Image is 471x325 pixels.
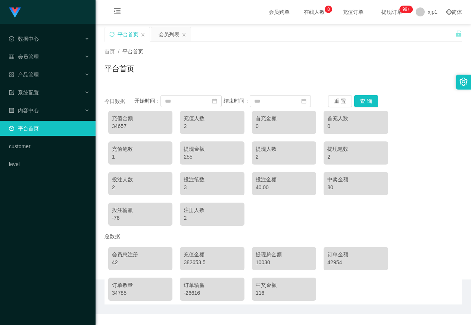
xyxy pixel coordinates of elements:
i: 图标: close [182,32,186,37]
span: 充值订单 [339,9,367,15]
a: customer [9,139,90,154]
span: 平台首页 [122,49,143,54]
div: 0 [327,122,384,130]
span: / [118,49,119,54]
button: 重 置 [328,95,352,107]
div: 2 [112,184,169,191]
div: 会员列表 [159,27,180,41]
div: 40.00 [256,184,312,191]
div: 0 [256,122,312,130]
div: 总数据 [105,229,462,243]
div: 34657 [112,122,169,130]
span: 提现订单 [378,9,406,15]
div: 充值人数 [184,115,240,122]
i: 图标: sync [109,32,115,37]
i: 图标: check-circle-o [9,36,14,41]
span: 开始时间： [134,98,160,104]
div: 2 [184,214,240,222]
h1: 平台首页 [105,63,134,74]
div: 投注笔数 [184,176,240,184]
div: 3 [184,184,240,191]
div: 中奖金额 [327,176,384,184]
i: 图标: global [446,9,452,15]
span: 内容中心 [9,107,39,113]
i: 图标: table [9,54,14,59]
span: 产品管理 [9,72,39,78]
i: 图标: form [9,90,14,95]
button: 查 询 [354,95,378,107]
div: 今日数据 [105,97,134,105]
div: 平台首页 [118,27,138,41]
span: 在线人数 [300,9,328,15]
div: 订单金额 [327,251,384,259]
div: 提现总金额 [256,251,312,259]
div: 1 [112,153,169,161]
div: 充值笔数 [112,145,169,153]
div: 2 [327,153,384,161]
i: 图标: menu-fold [105,0,130,24]
div: 2 [256,153,312,161]
div: 首充人数 [327,115,384,122]
i: 图标: setting [459,78,468,86]
span: 结束时间： [224,98,250,104]
div: 会员总注册 [112,251,169,259]
i: 图标: calendar [301,99,306,104]
i: 图标: close [141,32,145,37]
img: logo.9652507e.png [9,7,21,18]
i: 图标: calendar [212,99,217,104]
i: 图标: profile [9,108,14,113]
span: 首页 [105,49,115,54]
span: 系统配置 [9,90,39,96]
div: 2021 [102,297,465,305]
div: 提现人数 [256,145,312,153]
sup: 8 [325,6,332,13]
div: 34785 [112,289,169,297]
sup: 244 [399,6,413,13]
div: 2 [184,122,240,130]
span: 会员管理 [9,54,39,60]
div: -76 [112,214,169,222]
div: 116 [256,289,312,297]
div: 充值金额 [184,251,240,259]
div: 255 [184,153,240,161]
div: 投注输赢 [112,206,169,214]
div: 投注金额 [256,176,312,184]
div: 提现笔数 [327,145,384,153]
span: 数据中心 [9,36,39,42]
div: 注册人数 [184,206,240,214]
div: 投注人数 [112,176,169,184]
a: level [9,157,90,172]
div: -26616 [184,289,240,297]
p: 8 [327,6,330,13]
i: 图标: unlock [455,30,462,37]
div: 充值金额 [112,115,169,122]
div: 80 [327,184,384,191]
a: 图标: dashboard平台首页 [9,121,90,136]
div: 首充金额 [256,115,312,122]
div: 提现金额 [184,145,240,153]
i: 图标: appstore-o [9,72,14,77]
